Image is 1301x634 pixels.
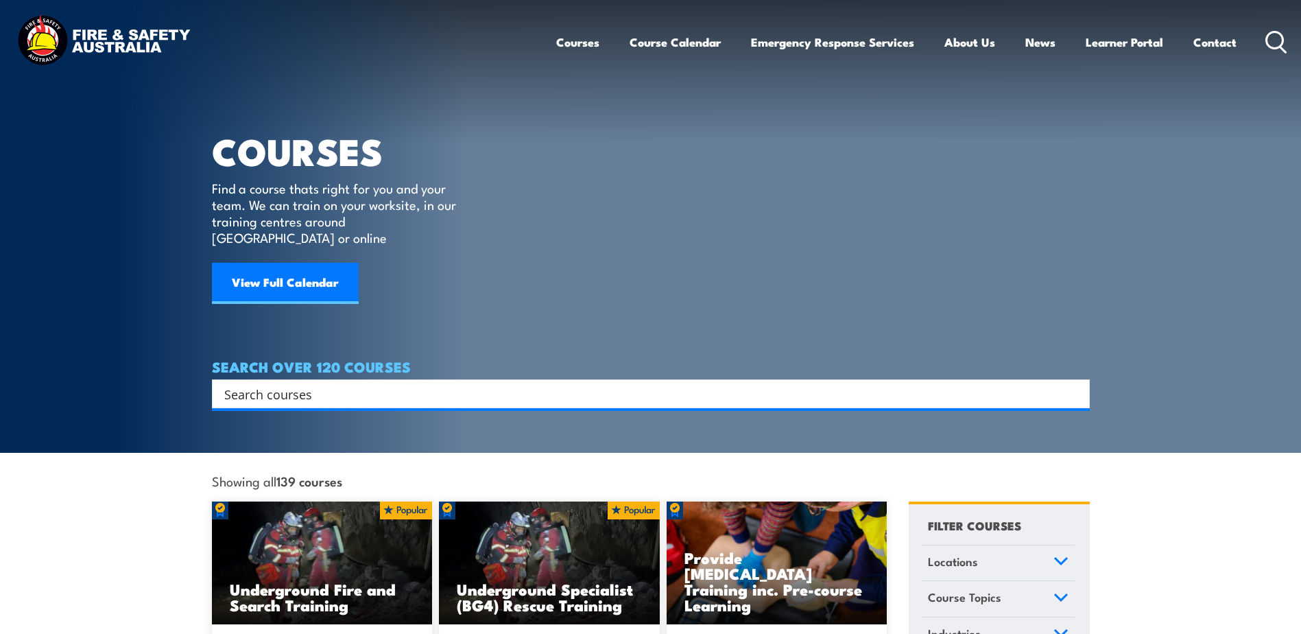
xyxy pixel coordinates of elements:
a: Underground Specialist (BG4) Rescue Training [439,502,660,625]
img: Underground mine rescue [212,502,433,625]
p: Find a course thats right for you and your team. We can train on your worksite, in our training c... [212,180,462,246]
span: Locations [928,552,978,571]
a: Course Topics [922,581,1075,617]
h4: FILTER COURSES [928,516,1021,535]
a: View Full Calendar [212,263,359,304]
h3: Underground Specialist (BG4) Rescue Training [457,581,642,613]
a: Locations [922,545,1075,581]
a: About Us [944,24,995,60]
h1: COURSES [212,134,476,167]
a: Emergency Response Services [751,24,914,60]
span: Showing all [212,473,342,488]
img: Low Voltage Rescue and Provide CPR [667,502,887,625]
a: Underground Fire and Search Training [212,502,433,625]
img: Underground mine rescue [439,502,660,625]
h3: Provide [MEDICAL_DATA] Training inc. Pre-course Learning [684,550,870,613]
input: Search input [224,384,1060,404]
a: Course Calendar [630,24,721,60]
button: Search magnifier button [1066,384,1085,403]
h4: SEARCH OVER 120 COURSES [212,359,1090,374]
a: Provide [MEDICAL_DATA] Training inc. Pre-course Learning [667,502,887,625]
a: Courses [556,24,599,60]
a: Learner Portal [1086,24,1163,60]
h3: Underground Fire and Search Training [230,581,415,613]
span: Course Topics [928,588,1001,607]
a: News [1025,24,1055,60]
form: Search form [227,384,1062,403]
strong: 139 courses [276,471,342,490]
a: Contact [1193,24,1237,60]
